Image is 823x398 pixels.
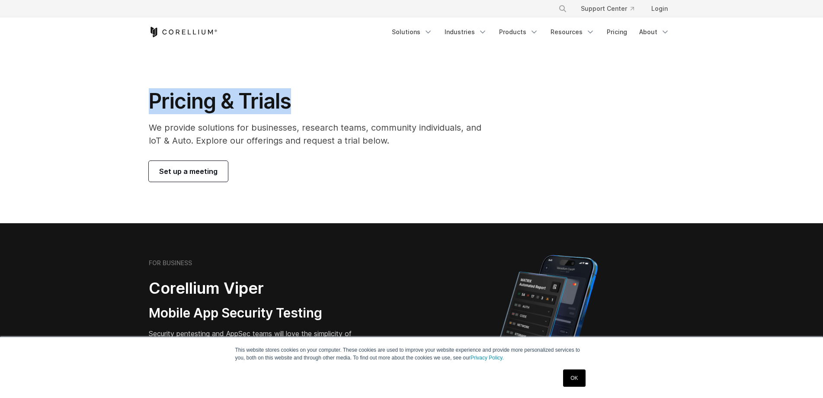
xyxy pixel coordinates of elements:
a: Solutions [387,24,438,40]
p: This website stores cookies on your computer. These cookies are used to improve your website expe... [235,346,588,362]
span: Set up a meeting [159,166,218,177]
a: Set up a meeting [149,161,228,182]
a: Pricing [602,24,632,40]
p: We provide solutions for businesses, research teams, community individuals, and IoT & Auto. Explo... [149,121,493,147]
a: Resources [545,24,600,40]
h6: FOR BUSINESS [149,259,192,267]
a: Privacy Policy. [471,355,504,361]
a: About [634,24,675,40]
a: Support Center [574,1,641,16]
a: Login [644,1,675,16]
a: Products [494,24,544,40]
p: Security pentesting and AppSec teams will love the simplicity of automated report generation comb... [149,328,370,359]
h3: Mobile App Security Testing [149,305,370,321]
h2: Corellium Viper [149,279,370,298]
h1: Pricing & Trials [149,88,493,114]
button: Search [555,1,570,16]
a: Industries [439,24,492,40]
div: Navigation Menu [548,1,675,16]
a: OK [563,369,585,387]
div: Navigation Menu [387,24,675,40]
a: Corellium Home [149,27,218,37]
